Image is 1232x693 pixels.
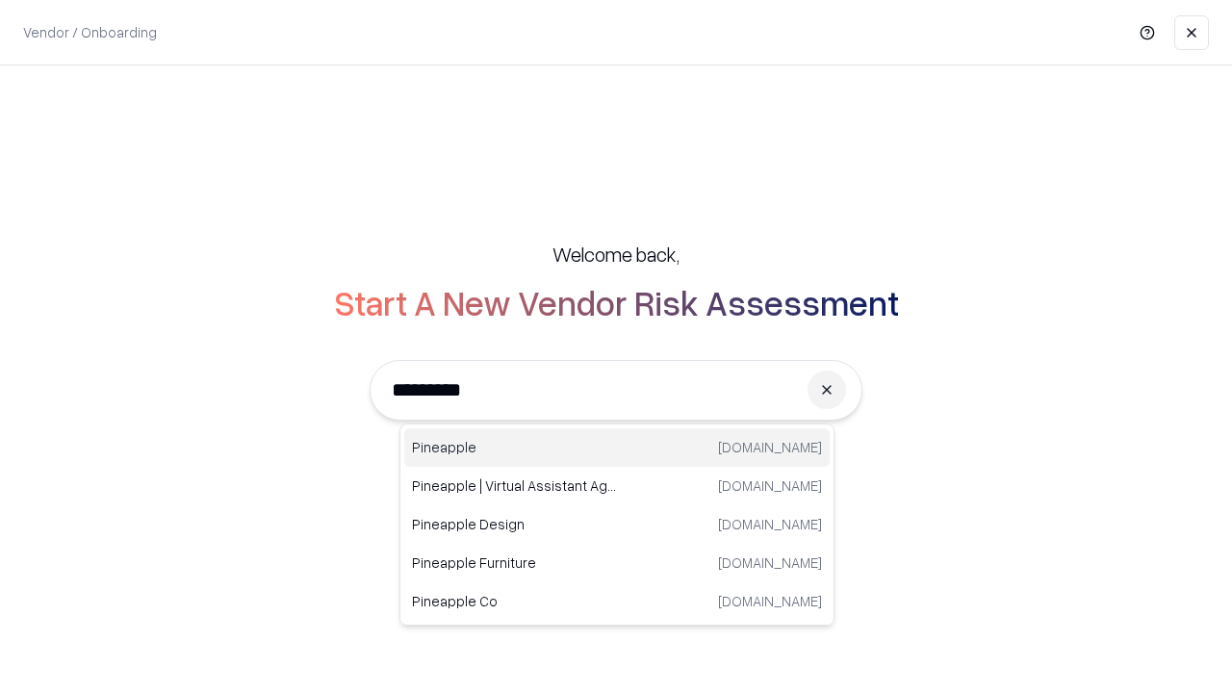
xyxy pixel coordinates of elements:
p: [DOMAIN_NAME] [718,552,822,573]
h5: Welcome back, [552,241,680,268]
p: Pineapple Furniture [412,552,617,573]
p: Pineapple [412,437,617,457]
div: Suggestions [399,423,834,626]
p: Vendor / Onboarding [23,22,157,42]
p: [DOMAIN_NAME] [718,514,822,534]
p: Pineapple Design [412,514,617,534]
p: [DOMAIN_NAME] [718,591,822,611]
p: Pineapple Co [412,591,617,611]
h2: Start A New Vendor Risk Assessment [334,283,899,321]
p: Pineapple | Virtual Assistant Agency [412,475,617,496]
p: [DOMAIN_NAME] [718,475,822,496]
p: [DOMAIN_NAME] [718,437,822,457]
